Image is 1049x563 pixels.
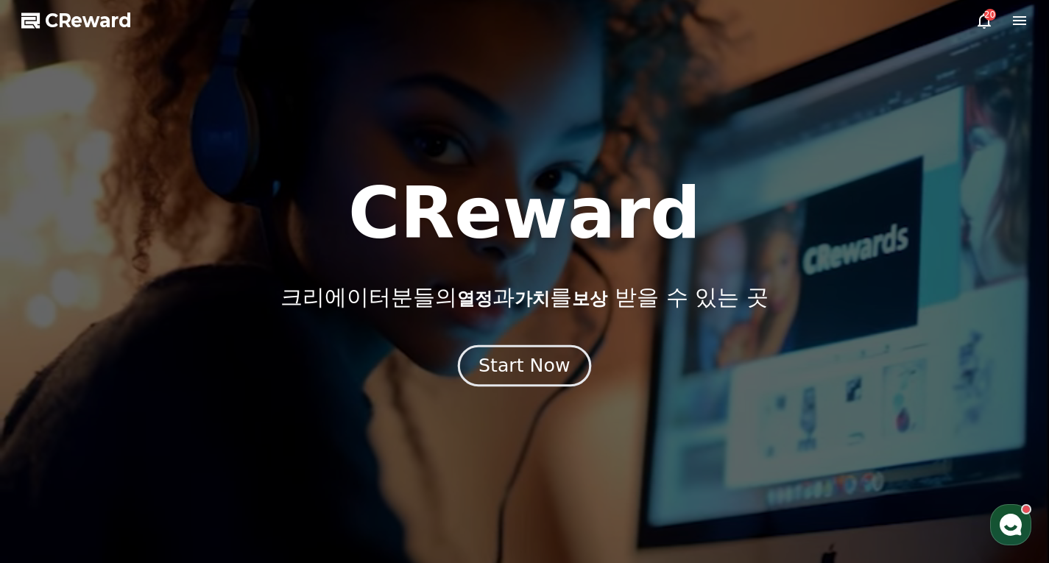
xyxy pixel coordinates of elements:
[572,288,607,309] span: 보상
[461,361,588,375] a: Start Now
[227,463,245,475] span: 설정
[190,441,283,478] a: 설정
[975,12,993,29] a: 20
[45,9,132,32] span: CReward
[515,288,550,309] span: 가치
[478,353,570,378] div: Start Now
[46,463,55,475] span: 홈
[4,441,97,478] a: 홈
[458,344,591,386] button: Start Now
[21,9,132,32] a: CReward
[984,9,996,21] div: 20
[280,284,768,311] p: 크리에이터분들의 과 를 받을 수 있는 곳
[348,178,701,249] h1: CReward
[457,288,492,309] span: 열정
[135,464,152,475] span: 대화
[97,441,190,478] a: 대화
